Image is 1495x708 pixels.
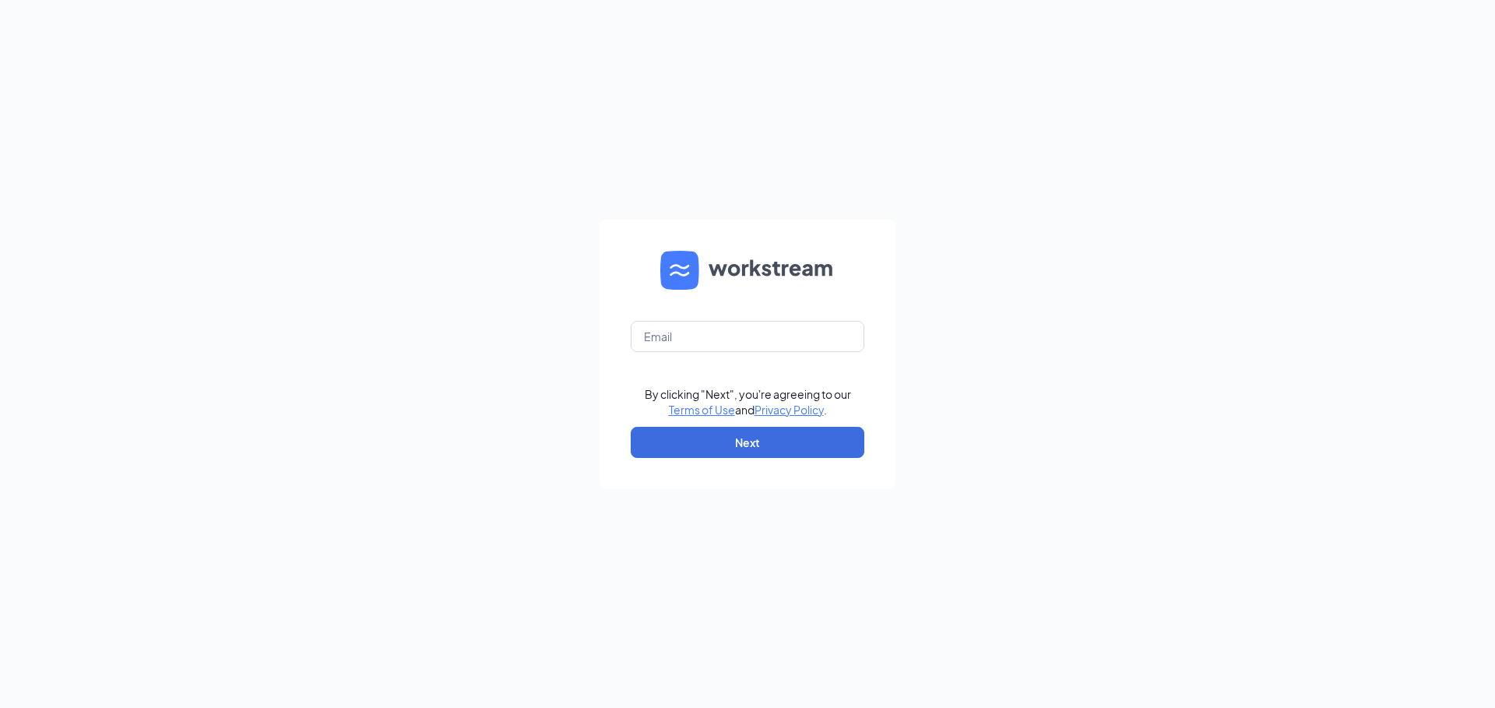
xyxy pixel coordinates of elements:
[631,321,864,352] input: Email
[631,427,864,458] button: Next
[669,403,735,417] a: Terms of Use
[755,403,824,417] a: Privacy Policy
[660,251,835,290] img: WS logo and Workstream text
[645,386,851,417] div: By clicking "Next", you're agreeing to our and .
